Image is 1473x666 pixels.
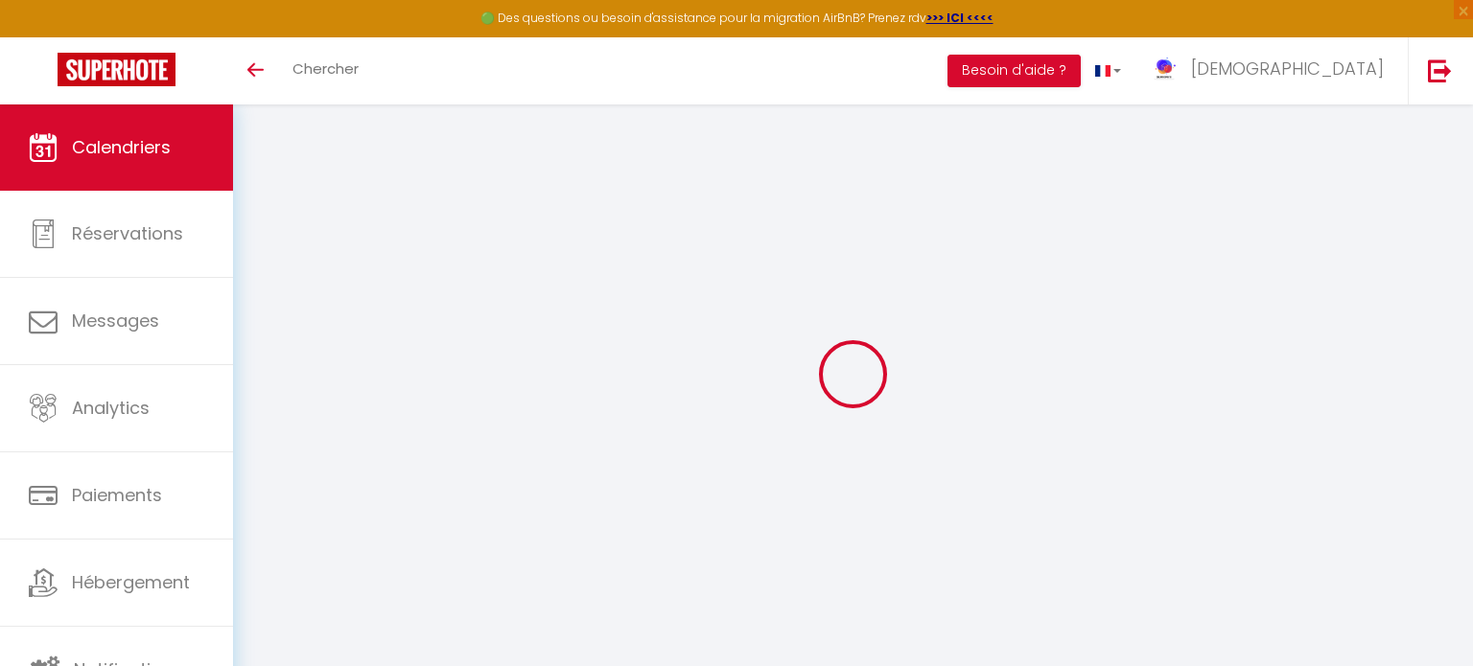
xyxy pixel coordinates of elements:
span: Paiements [72,483,162,507]
a: >>> ICI <<<< [926,10,994,26]
a: Chercher [278,37,373,104]
button: Besoin d'aide ? [947,55,1081,87]
span: [DEMOGRAPHIC_DATA] [1191,57,1384,80]
span: Calendriers [72,135,171,159]
span: Réservations [72,221,183,245]
span: Analytics [72,396,150,420]
span: Messages [72,309,159,333]
span: Hébergement [72,570,190,594]
a: ... [DEMOGRAPHIC_DATA] [1135,37,1408,104]
img: Super Booking [58,53,175,86]
img: ... [1150,55,1179,83]
img: logout [1428,58,1452,82]
span: Chercher [292,58,359,79]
